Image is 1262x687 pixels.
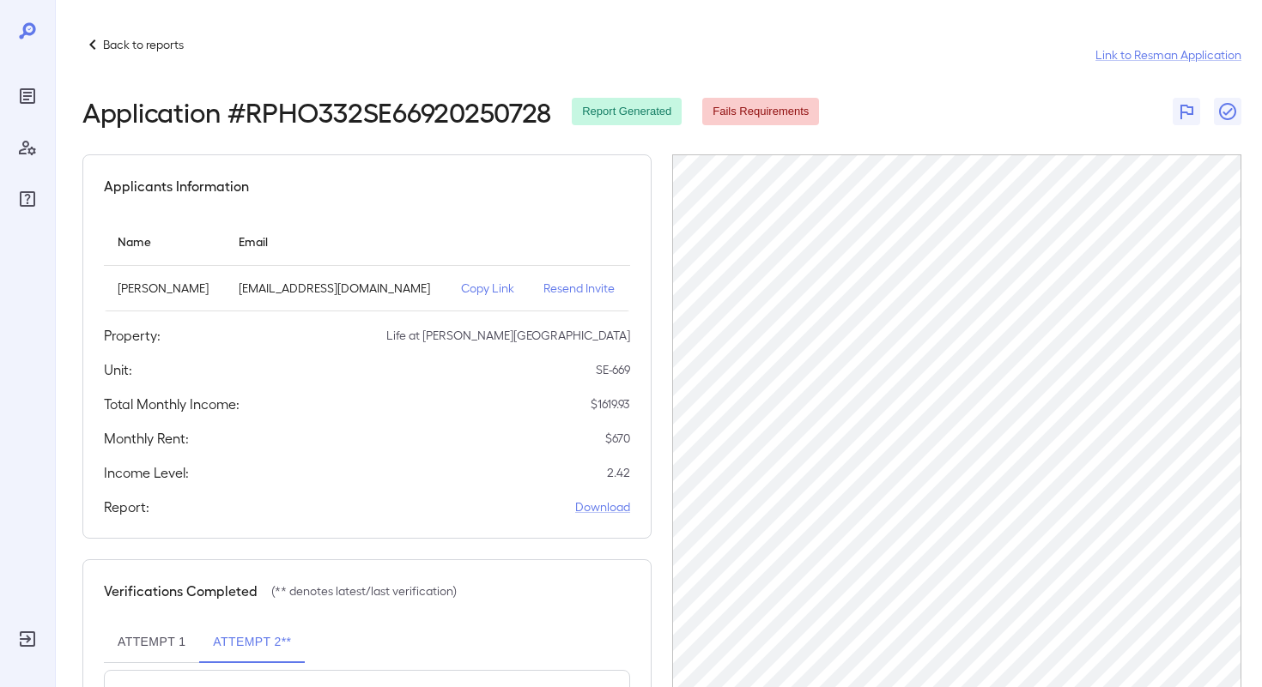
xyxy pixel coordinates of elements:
button: Attempt 2** [199,622,305,663]
button: Close Report [1214,98,1241,125]
h5: Monthly Rent: [104,428,189,449]
span: Report Generated [572,104,682,120]
p: Back to reports [103,36,184,53]
p: (** denotes latest/last verification) [271,582,457,600]
h5: Total Monthly Income: [104,394,240,414]
p: $ 1619.93 [591,395,630,413]
p: Resend Invite [543,280,616,297]
th: Name [104,217,225,266]
h5: Property: [104,325,161,346]
p: Life at [PERSON_NAME][GEOGRAPHIC_DATA] [386,327,630,344]
button: Attempt 1 [104,622,199,663]
p: [EMAIL_ADDRESS][DOMAIN_NAME] [239,280,434,297]
table: simple table [104,217,630,311]
h5: Report: [104,497,149,517]
h5: Verifications Completed [104,581,258,601]
button: Flag Report [1173,98,1200,125]
h5: Applicants Information [104,176,249,196]
p: SE-669 [596,361,630,378]
span: Fails Requirements [702,104,819,120]
a: Link to Resman Application [1095,46,1241,63]
a: Download [575,498,630,515]
p: [PERSON_NAME] [118,280,211,297]
p: 2.42 [607,464,630,481]
div: Reports [14,82,41,110]
p: Copy Link [461,280,516,297]
h5: Income Level: [104,462,189,483]
th: Email [225,217,448,266]
h5: Unit: [104,359,132,380]
div: FAQ [14,185,41,213]
p: $ 670 [605,430,630,447]
div: Log Out [14,625,41,653]
h2: Application # RPHO332SE66920250728 [82,96,551,127]
div: Manage Users [14,134,41,161]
